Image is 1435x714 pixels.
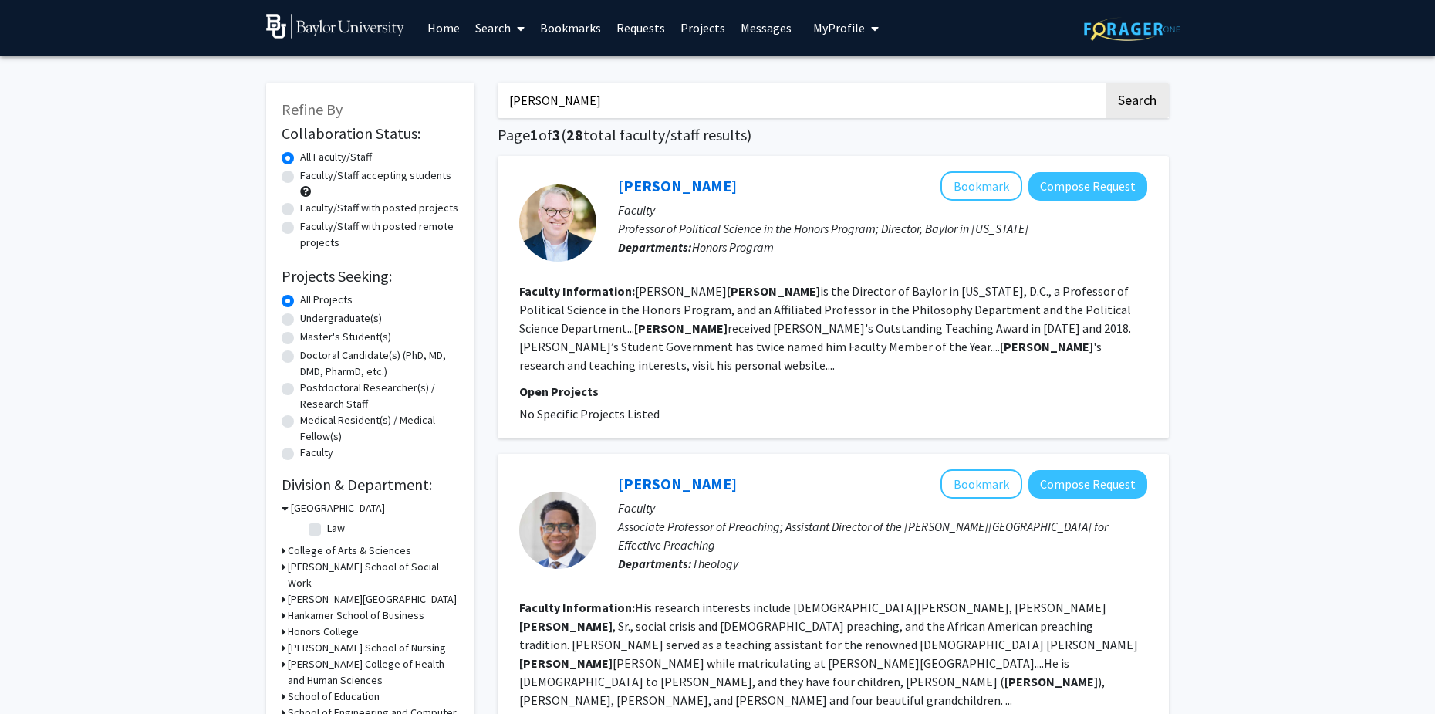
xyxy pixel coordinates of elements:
span: 28 [566,125,583,144]
label: Doctoral Candidate(s) (PhD, MD, DMD, PharmD, etc.) [300,347,459,380]
b: Faculty Information: [519,283,635,299]
h3: Hankamer School of Business [288,607,424,624]
iframe: Chat [12,645,66,702]
label: Faculty/Staff with posted projects [300,200,458,216]
fg-read-more: [PERSON_NAME] is the Director of Baylor in [US_STATE], D.C., a Professor of Political Science in ... [519,283,1131,373]
h2: Division & Department: [282,475,459,494]
h2: Collaboration Status: [282,124,459,143]
a: Messages [733,1,799,55]
b: [PERSON_NAME] [1004,674,1098,689]
h2: Projects Seeking: [282,267,459,286]
p: Faculty [618,201,1147,219]
span: Honors Program [692,239,774,255]
h3: [PERSON_NAME] School of Nursing [288,640,446,656]
h1: Page of ( total faculty/staff results) [498,126,1169,144]
h3: [PERSON_NAME] School of Social Work [288,559,459,591]
h3: [PERSON_NAME] College of Health and Human Sciences [288,656,459,689]
button: Add Tyshawn Gardner to Bookmarks [940,469,1022,499]
b: [PERSON_NAME] [727,283,820,299]
p: Open Projects [519,382,1147,401]
label: All Faculty/Staff [300,149,372,165]
label: Postdoctoral Researcher(s) / Research Staff [300,380,459,412]
p: Associate Professor of Preaching; Assistant Director of the [PERSON_NAME][GEOGRAPHIC_DATA] for Ef... [618,517,1147,554]
span: No Specific Projects Listed [519,406,660,421]
b: Departments: [618,556,692,571]
h3: [PERSON_NAME][GEOGRAPHIC_DATA] [288,591,457,607]
img: Baylor University Logo [266,14,404,39]
label: Faculty [300,445,333,461]
input: Search Keywords [498,83,1103,118]
label: Undergraduate(s) [300,310,382,327]
label: All Projects [300,292,353,308]
b: [PERSON_NAME] [519,655,613,671]
label: Faculty/Staff accepting students [300,168,451,184]
button: Compose Request to David Corey [1028,172,1147,201]
span: 1 [530,125,539,144]
label: Medical Resident(s) / Medical Fellow(s) [300,412,459,445]
a: Requests [609,1,673,55]
b: [PERSON_NAME] [634,320,728,336]
b: Departments: [618,239,692,255]
a: Search [468,1,532,55]
a: Projects [673,1,733,55]
b: Faculty Information: [519,600,635,615]
button: Search [1106,83,1169,118]
a: Bookmarks [532,1,609,55]
span: Theology [692,556,738,571]
p: Faculty [618,499,1147,517]
h3: College of Arts & Sciences [288,543,411,559]
img: ForagerOne Logo [1084,17,1180,41]
label: Faculty/Staff with posted remote projects [300,218,459,251]
span: My Profile [813,20,865,36]
h3: [GEOGRAPHIC_DATA] [291,500,385,516]
fg-read-more: His research interests include [DEMOGRAPHIC_DATA][PERSON_NAME], [PERSON_NAME] , Sr., social crisi... [519,600,1138,708]
button: Compose Request to Tyshawn Gardner [1028,470,1147,499]
b: [PERSON_NAME] [1000,339,1093,354]
label: Law [327,520,345,536]
a: [PERSON_NAME] [618,176,737,195]
h3: School of Education [288,689,380,705]
h3: Honors College [288,624,359,640]
b: [PERSON_NAME] [519,618,613,634]
span: 3 [552,125,561,144]
label: Master's Student(s) [300,329,391,345]
a: Home [420,1,468,55]
button: Add David Corey to Bookmarks [940,171,1022,201]
p: Professor of Political Science in the Honors Program; Director, Baylor in [US_STATE] [618,219,1147,238]
a: [PERSON_NAME] [618,474,737,493]
span: Refine By [282,100,343,119]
